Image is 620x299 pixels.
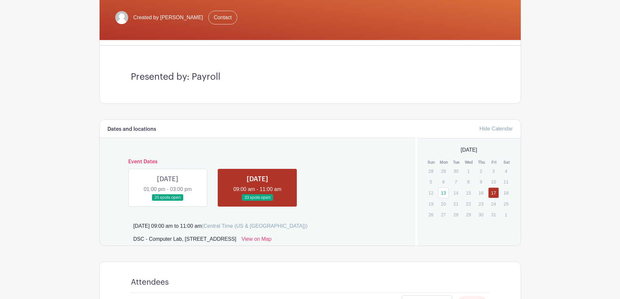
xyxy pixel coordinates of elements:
p: 10 [488,177,499,187]
p: 27 [438,210,449,220]
span: (Central Time (US & [GEOGRAPHIC_DATA])) [202,223,308,229]
h6: Dates and locations [107,126,156,132]
th: Tue [450,159,463,166]
p: 16 [475,188,486,198]
p: 9 [475,177,486,187]
p: 28 [450,210,461,220]
p: 6 [438,177,449,187]
p: 29 [438,166,449,176]
p: 26 [425,210,436,220]
th: Sat [500,159,513,166]
p: 19 [425,199,436,209]
p: 22 [463,199,474,209]
p: 25 [501,199,511,209]
th: Sun [425,159,438,166]
span: [DATE] [461,146,477,154]
span: Created by [PERSON_NAME] [133,14,203,21]
p: 1 [463,166,474,176]
img: default-ce2991bfa6775e67f084385cd625a349d9dcbb7a52a09fb2fda1e96e2d18dcdb.png [115,11,128,24]
p: 31 [488,210,499,220]
p: 1 [501,210,511,220]
p: 23 [475,199,486,209]
h4: Attendees [131,278,169,287]
h3: Presented by: Payroll [131,72,489,83]
a: 13 [438,187,449,198]
th: Thu [475,159,488,166]
p: 7 [450,177,461,187]
p: 2 [475,166,486,176]
p: 20 [438,199,449,209]
th: Wed [463,159,475,166]
p: 5 [425,177,436,187]
th: Fri [488,159,501,166]
p: 24 [488,199,499,209]
h6: Event Dates [123,159,392,165]
a: Contact [208,11,237,24]
p: 30 [475,210,486,220]
div: DSC - Computer Lab, [STREET_ADDRESS] [133,235,237,246]
p: 28 [425,166,436,176]
th: Mon [438,159,450,166]
a: View on Map [241,235,271,246]
p: 21 [450,199,461,209]
p: 11 [501,177,511,187]
p: 4 [501,166,511,176]
p: 8 [463,177,474,187]
a: 17 [488,187,499,198]
p: 14 [450,188,461,198]
div: [DATE] 09:00 am to 11:00 am [133,222,308,230]
p: 30 [450,166,461,176]
p: 15 [463,188,474,198]
p: 29 [463,210,474,220]
p: 3 [488,166,499,176]
p: 18 [501,188,511,198]
a: Hide Calendar [479,126,513,131]
p: 12 [425,188,436,198]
